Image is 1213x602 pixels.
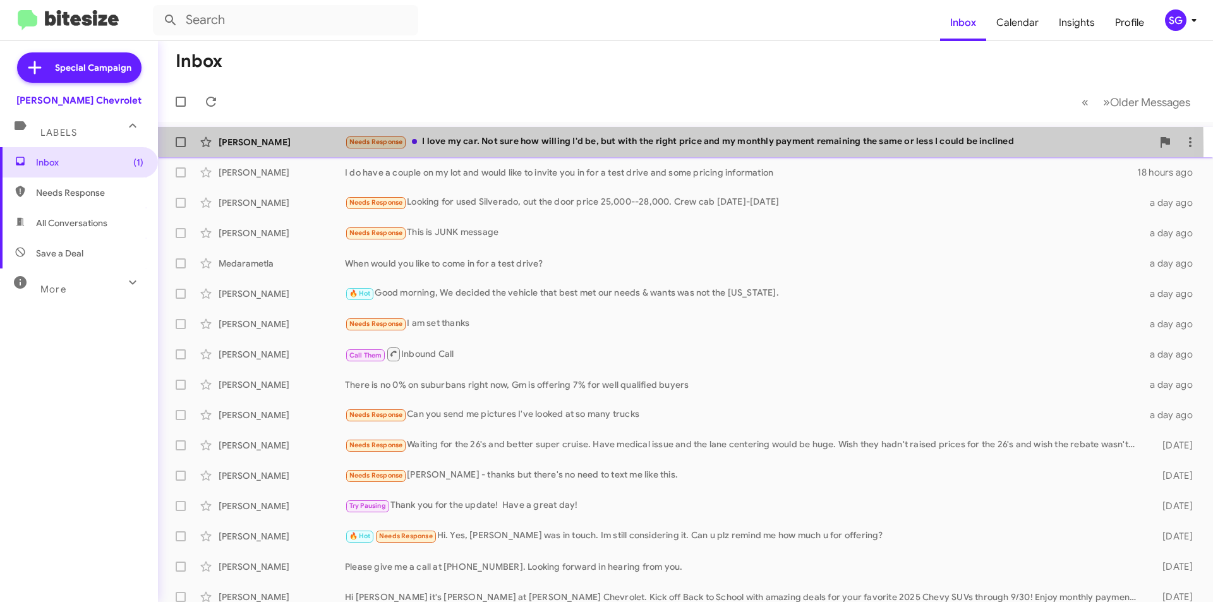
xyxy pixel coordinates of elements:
[219,318,345,330] div: [PERSON_NAME]
[345,166,1137,179] div: I do have a couple on my lot and would like to invite you in for a test drive and some pricing in...
[219,378,345,391] div: [PERSON_NAME]
[349,441,403,449] span: Needs Response
[40,127,77,138] span: Labels
[1142,530,1203,543] div: [DATE]
[1142,409,1203,421] div: a day ago
[219,166,345,179] div: [PERSON_NAME]
[219,196,345,209] div: [PERSON_NAME]
[219,257,345,270] div: Medarametla
[1142,196,1203,209] div: a day ago
[345,407,1142,422] div: Can you send me pictures I've looked at so many trucks
[1142,287,1203,300] div: a day ago
[345,529,1142,543] div: Hi. Yes, [PERSON_NAME] was in touch. Im still considering it. Can u plz remind me how much u for ...
[986,4,1049,41] a: Calendar
[345,498,1142,513] div: Thank you for the update! Have a great day!
[219,287,345,300] div: [PERSON_NAME]
[1142,560,1203,573] div: [DATE]
[345,195,1142,210] div: Looking for used Silverado, out the door price 25,000--28,000. Crew cab [DATE]-[DATE]
[345,438,1142,452] div: Waiting for the 26's and better super cruise. Have medical issue and the lane centering would be ...
[36,156,143,169] span: Inbox
[36,186,143,199] span: Needs Response
[1082,94,1089,110] span: «
[349,532,371,540] span: 🔥 Hot
[345,560,1142,573] div: Please give me a call at [PHONE_NUMBER]. Looking forward in hearing from you.
[345,226,1142,240] div: This is JUNK message
[349,198,403,207] span: Needs Response
[345,378,1142,391] div: There is no 0% on suburbans right now, Gm is offering 7% for well qualified buyers
[349,411,403,419] span: Needs Response
[349,138,403,146] span: Needs Response
[176,51,222,71] h1: Inbox
[219,500,345,512] div: [PERSON_NAME]
[1142,469,1203,482] div: [DATE]
[1103,94,1110,110] span: »
[345,468,1142,483] div: [PERSON_NAME] - thanks but there's no need to text me like this.
[1049,4,1105,41] a: Insights
[345,316,1142,331] div: I am set thanks
[1142,439,1203,452] div: [DATE]
[153,5,418,35] input: Search
[1075,89,1198,115] nav: Page navigation example
[133,156,143,169] span: (1)
[1105,4,1154,41] a: Profile
[349,502,386,510] span: Try Pausing
[940,4,986,41] a: Inbox
[345,135,1152,149] div: I love my car. Not sure how willing I'd be, but with the right price and my monthly payment remai...
[219,409,345,421] div: [PERSON_NAME]
[1095,89,1198,115] button: Next
[349,229,403,237] span: Needs Response
[1074,89,1096,115] button: Previous
[219,439,345,452] div: [PERSON_NAME]
[40,284,66,295] span: More
[1137,166,1203,179] div: 18 hours ago
[1142,500,1203,512] div: [DATE]
[349,471,403,479] span: Needs Response
[1142,257,1203,270] div: a day ago
[349,351,382,359] span: Call Them
[17,52,142,83] a: Special Campaign
[36,217,107,229] span: All Conversations
[1165,9,1186,31] div: SG
[219,530,345,543] div: [PERSON_NAME]
[55,61,131,74] span: Special Campaign
[345,257,1142,270] div: When would you like to come in for a test drive?
[1142,318,1203,330] div: a day ago
[219,348,345,361] div: [PERSON_NAME]
[36,247,83,260] span: Save a Deal
[1110,95,1190,109] span: Older Messages
[1142,227,1203,239] div: a day ago
[219,560,345,573] div: [PERSON_NAME]
[1154,9,1199,31] button: SG
[1142,348,1203,361] div: a day ago
[349,320,403,328] span: Needs Response
[219,136,345,148] div: [PERSON_NAME]
[349,289,371,298] span: 🔥 Hot
[345,346,1142,362] div: Inbound Call
[16,94,142,107] div: [PERSON_NAME] Chevrolet
[379,532,433,540] span: Needs Response
[219,469,345,482] div: [PERSON_NAME]
[1142,378,1203,391] div: a day ago
[345,286,1142,301] div: Good morning, We decided the vehicle that best met our needs & wants was not the [US_STATE].
[219,227,345,239] div: [PERSON_NAME]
